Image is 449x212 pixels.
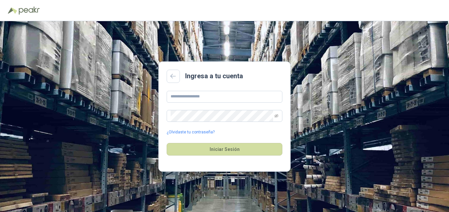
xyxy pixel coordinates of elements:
h2: Ingresa a tu cuenta [185,71,243,81]
img: Logo [8,7,17,14]
span: eye-invisible [274,114,278,118]
a: ¿Olvidaste tu contraseña? [167,129,215,135]
img: Peakr [19,7,40,15]
button: Iniciar Sesión [167,143,282,156]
